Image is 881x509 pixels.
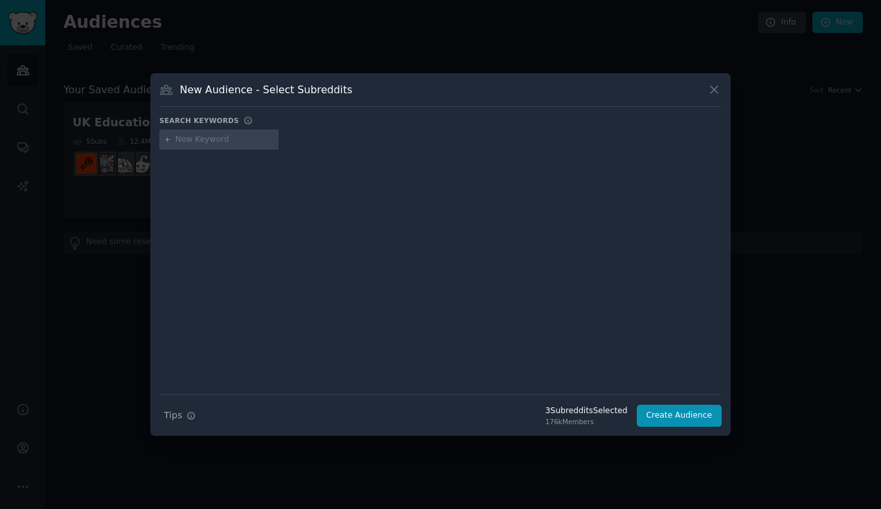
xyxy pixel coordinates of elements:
[637,405,722,427] button: Create Audience
[545,417,628,426] div: 176k Members
[159,404,200,427] button: Tips
[180,83,352,96] h3: New Audience - Select Subreddits
[176,134,274,146] input: New Keyword
[159,116,239,125] h3: Search keywords
[164,409,182,422] span: Tips
[545,405,628,417] div: 3 Subreddit s Selected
